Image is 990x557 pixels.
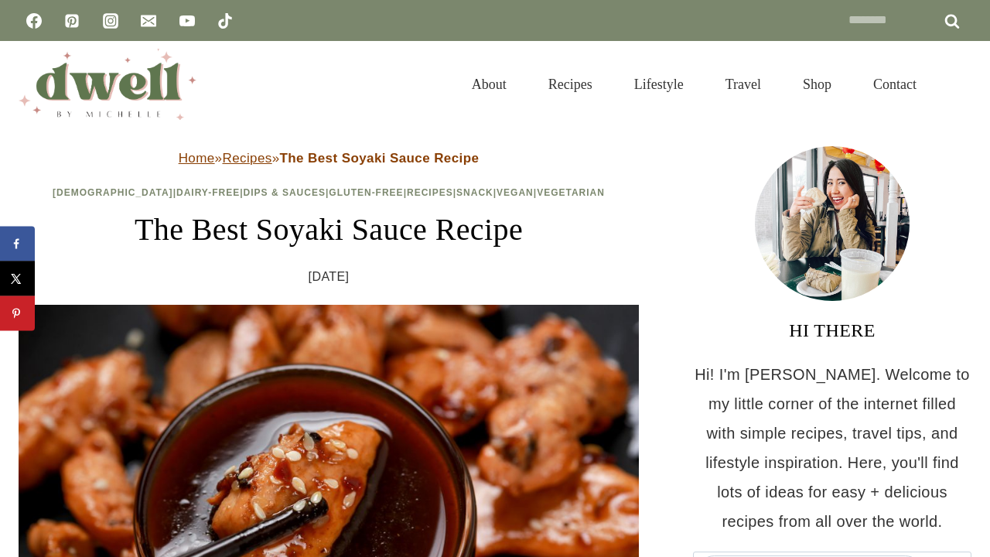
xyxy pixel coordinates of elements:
[19,5,49,36] a: Facebook
[693,360,971,536] p: Hi! I'm [PERSON_NAME]. Welcome to my little corner of the internet filled with simple recipes, tr...
[451,57,527,111] a: About
[309,265,350,289] time: [DATE]
[222,151,271,166] a: Recipes
[945,71,971,97] button: View Search Form
[705,57,782,111] a: Travel
[95,5,126,36] a: Instagram
[693,316,971,344] h3: HI THERE
[527,57,613,111] a: Recipes
[280,151,480,166] strong: The Best Soyaki Sauce Recipe
[176,187,240,198] a: Dairy-Free
[133,5,164,36] a: Email
[456,187,493,198] a: Snack
[407,187,453,198] a: Recipes
[179,151,215,166] a: Home
[19,49,196,120] img: DWELL by michelle
[172,5,203,36] a: YouTube
[537,187,605,198] a: Vegetarian
[53,187,605,198] span: | | | | | | |
[19,207,639,253] h1: The Best Soyaki Sauce Recipe
[210,5,241,36] a: TikTok
[782,57,852,111] a: Shop
[497,187,534,198] a: Vegan
[613,57,705,111] a: Lifestyle
[53,187,173,198] a: [DEMOGRAPHIC_DATA]
[852,57,937,111] a: Contact
[451,57,937,111] nav: Primary Navigation
[179,151,480,166] span: » »
[329,187,403,198] a: Gluten-Free
[56,5,87,36] a: Pinterest
[244,187,326,198] a: Dips & Sauces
